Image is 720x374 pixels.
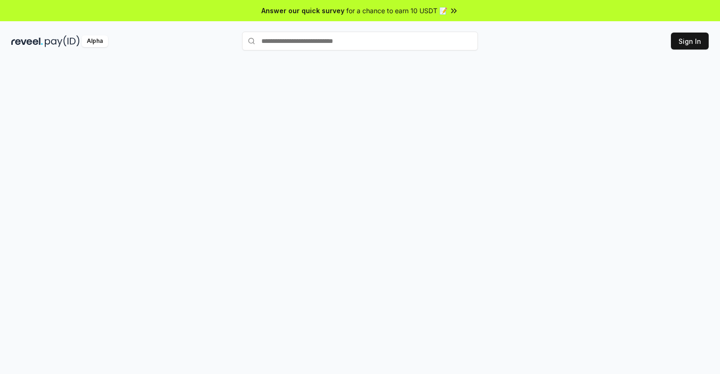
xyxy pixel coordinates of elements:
[261,6,344,16] span: Answer our quick survey
[45,35,80,47] img: pay_id
[671,33,709,50] button: Sign In
[346,6,447,16] span: for a chance to earn 10 USDT 📝
[82,35,108,47] div: Alpha
[11,35,43,47] img: reveel_dark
